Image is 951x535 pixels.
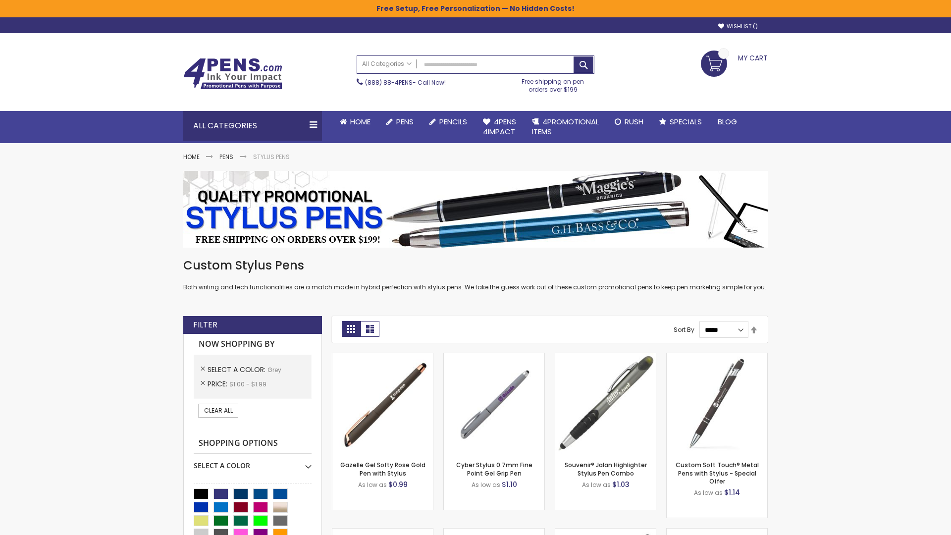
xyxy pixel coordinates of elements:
[532,116,599,137] span: 4PROMOTIONAL ITEMS
[208,365,267,374] span: Select A Color
[194,334,312,355] strong: Now Shopping by
[674,325,694,334] label: Sort By
[439,116,467,127] span: Pencils
[350,116,370,127] span: Home
[475,111,524,143] a: 4Pens4impact
[332,353,433,361] a: Gazelle Gel Softy Rose Gold Pen with Stylus-Grey
[204,406,233,415] span: Clear All
[718,116,737,127] span: Blog
[183,153,200,161] a: Home
[512,74,595,94] div: Free shipping on pen orders over $199
[253,153,290,161] strong: Stylus Pens
[444,353,544,454] img: Cyber Stylus 0.7mm Fine Point Gel Grip Pen-Grey
[710,111,745,133] a: Blog
[612,480,630,489] span: $1.03
[194,433,312,454] strong: Shopping Options
[267,366,281,374] span: Grey
[194,454,312,471] div: Select A Color
[365,78,413,87] a: (888) 88-4PENS
[670,116,702,127] span: Specials
[676,461,759,485] a: Custom Soft Touch® Metal Pens with Stylus - Special Offer
[472,481,500,489] span: As low as
[444,353,544,361] a: Cyber Stylus 0.7mm Fine Point Gel Grip Pen-Grey
[208,379,229,389] span: Price
[565,461,647,477] a: Souvenir® Jalan Highlighter Stylus Pen Combo
[183,111,322,141] div: All Categories
[183,58,282,90] img: 4Pens Custom Pens and Promotional Products
[362,60,412,68] span: All Categories
[582,481,611,489] span: As low as
[358,481,387,489] span: As low as
[651,111,710,133] a: Specials
[219,153,233,161] a: Pens
[183,258,768,273] h1: Custom Stylus Pens
[667,353,767,454] img: Custom Soft Touch® Metal Pens with Stylus-Grey
[183,258,768,292] div: Both writing and tech functionalities are a match made in hybrid perfection with stylus pens. We ...
[718,23,758,30] a: Wishlist
[340,461,425,477] a: Gazelle Gel Softy Rose Gold Pen with Stylus
[555,353,656,454] img: Souvenir® Jalan Highlighter Stylus Pen Combo-Grey
[396,116,414,127] span: Pens
[694,488,723,497] span: As low as
[724,487,740,497] span: $1.14
[422,111,475,133] a: Pencils
[332,353,433,454] img: Gazelle Gel Softy Rose Gold Pen with Stylus-Grey
[229,380,266,388] span: $1.00 - $1.99
[342,321,361,337] strong: Grid
[183,171,768,248] img: Stylus Pens
[332,111,378,133] a: Home
[483,116,516,137] span: 4Pens 4impact
[625,116,643,127] span: Rush
[607,111,651,133] a: Rush
[357,56,417,72] a: All Categories
[378,111,422,133] a: Pens
[555,353,656,361] a: Souvenir® Jalan Highlighter Stylus Pen Combo-Grey
[388,480,408,489] span: $0.99
[365,78,446,87] span: - Call Now!
[193,320,217,330] strong: Filter
[199,404,238,418] a: Clear All
[524,111,607,143] a: 4PROMOTIONALITEMS
[667,353,767,361] a: Custom Soft Touch® Metal Pens with Stylus-Grey
[456,461,532,477] a: Cyber Stylus 0.7mm Fine Point Gel Grip Pen
[502,480,517,489] span: $1.10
